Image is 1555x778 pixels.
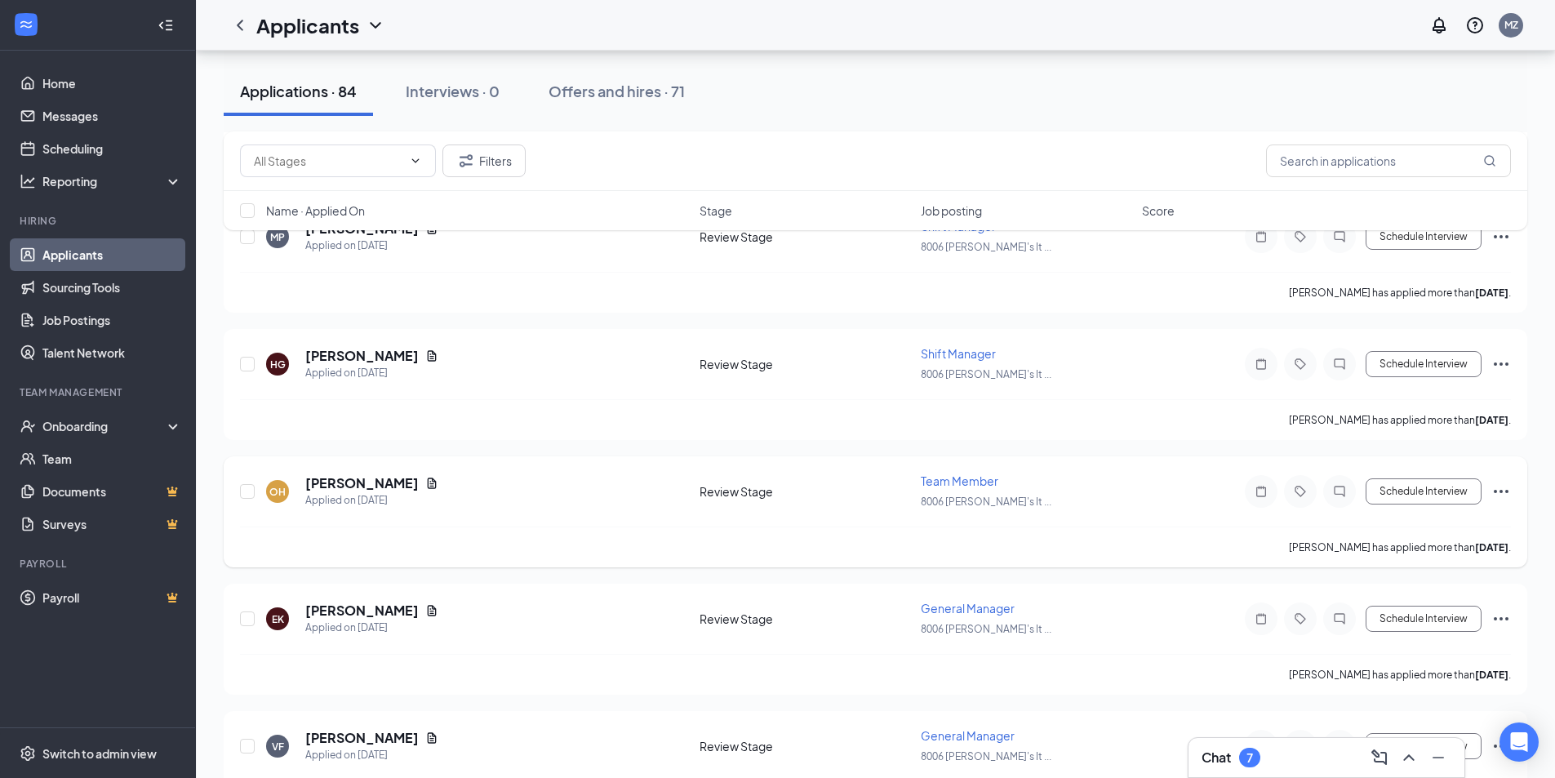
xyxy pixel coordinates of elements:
[549,81,685,101] div: Offers and hires · 71
[42,418,168,434] div: Onboarding
[700,611,911,627] div: Review Stage
[1291,485,1310,498] svg: Tag
[1251,485,1271,498] svg: Note
[240,81,357,101] div: Applications · 84
[700,202,732,219] span: Stage
[42,100,182,132] a: Messages
[20,173,36,189] svg: Analysis
[1429,16,1449,35] svg: Notifications
[1246,751,1253,765] div: 7
[1475,287,1508,299] b: [DATE]
[42,475,182,508] a: DocumentsCrown
[42,173,183,189] div: Reporting
[1251,358,1271,371] svg: Note
[425,604,438,617] svg: Document
[1289,413,1511,427] p: [PERSON_NAME] has applied more than .
[1291,612,1310,625] svg: Tag
[425,349,438,362] svg: Document
[42,336,182,369] a: Talent Network
[1142,202,1175,219] span: Score
[256,11,359,39] h1: Applicants
[305,747,438,763] div: Applied on [DATE]
[266,202,365,219] span: Name · Applied On
[42,238,182,271] a: Applicants
[1330,485,1349,498] svg: ChatInactive
[456,151,476,171] svg: Filter
[700,738,911,754] div: Review Stage
[305,365,438,381] div: Applied on [DATE]
[305,729,419,747] h5: [PERSON_NAME]
[305,492,438,509] div: Applied on [DATE]
[700,483,911,500] div: Review Stage
[42,745,157,762] div: Switch to admin view
[269,485,286,499] div: OH
[1491,482,1511,501] svg: Ellipses
[254,152,402,170] input: All Stages
[270,358,286,371] div: HG
[700,356,911,372] div: Review Stage
[42,442,182,475] a: Team
[20,557,179,571] div: Payroll
[1251,612,1271,625] svg: Note
[921,601,1015,616] span: General Manager
[921,346,996,361] span: Shift Manager
[442,144,526,177] button: Filter Filters
[305,347,419,365] h5: [PERSON_NAME]
[42,304,182,336] a: Job Postings
[1396,745,1422,771] button: ChevronUp
[230,16,250,35] svg: ChevronLeft
[1330,358,1349,371] svg: ChatInactive
[1504,18,1518,32] div: MZ
[1266,144,1511,177] input: Search in applications
[1475,669,1508,681] b: [DATE]
[1289,668,1511,682] p: [PERSON_NAME] has applied more than .
[1366,478,1482,505] button: Schedule Interview
[272,612,284,626] div: EK
[409,154,422,167] svg: ChevronDown
[305,602,419,620] h5: [PERSON_NAME]
[921,750,1051,762] span: 8006 [PERSON_NAME]'s It ...
[921,202,982,219] span: Job posting
[1366,733,1482,759] button: Schedule Interview
[42,508,182,540] a: SurveysCrown
[1491,609,1511,629] svg: Ellipses
[1491,354,1511,374] svg: Ellipses
[20,418,36,434] svg: UserCheck
[1465,16,1485,35] svg: QuestionInfo
[1475,541,1508,553] b: [DATE]
[272,740,284,754] div: VF
[42,132,182,165] a: Scheduling
[1475,414,1508,426] b: [DATE]
[921,623,1051,635] span: 8006 [PERSON_NAME]'s It ...
[921,241,1051,253] span: 8006 [PERSON_NAME]'s It ...
[1289,540,1511,554] p: [PERSON_NAME] has applied more than .
[42,581,182,614] a: PayrollCrown
[406,81,500,101] div: Interviews · 0
[921,496,1051,508] span: 8006 [PERSON_NAME]'s It ...
[1491,736,1511,756] svg: Ellipses
[20,745,36,762] svg: Settings
[921,473,998,488] span: Team Member
[1202,749,1231,767] h3: Chat
[158,17,174,33] svg: Collapse
[1366,351,1482,377] button: Schedule Interview
[305,474,419,492] h5: [PERSON_NAME]
[1330,612,1349,625] svg: ChatInactive
[425,731,438,745] svg: Document
[1289,286,1511,300] p: [PERSON_NAME] has applied more than .
[42,271,182,304] a: Sourcing Tools
[20,385,179,399] div: Team Management
[305,620,438,636] div: Applied on [DATE]
[20,214,179,228] div: Hiring
[1291,358,1310,371] svg: Tag
[366,16,385,35] svg: ChevronDown
[1425,745,1451,771] button: Minimize
[1366,745,1393,771] button: ComposeMessage
[1483,154,1496,167] svg: MagnifyingGlass
[921,368,1051,380] span: 8006 [PERSON_NAME]'s It ...
[1370,748,1389,767] svg: ComposeMessage
[425,477,438,490] svg: Document
[921,728,1015,743] span: General Manager
[1428,748,1448,767] svg: Minimize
